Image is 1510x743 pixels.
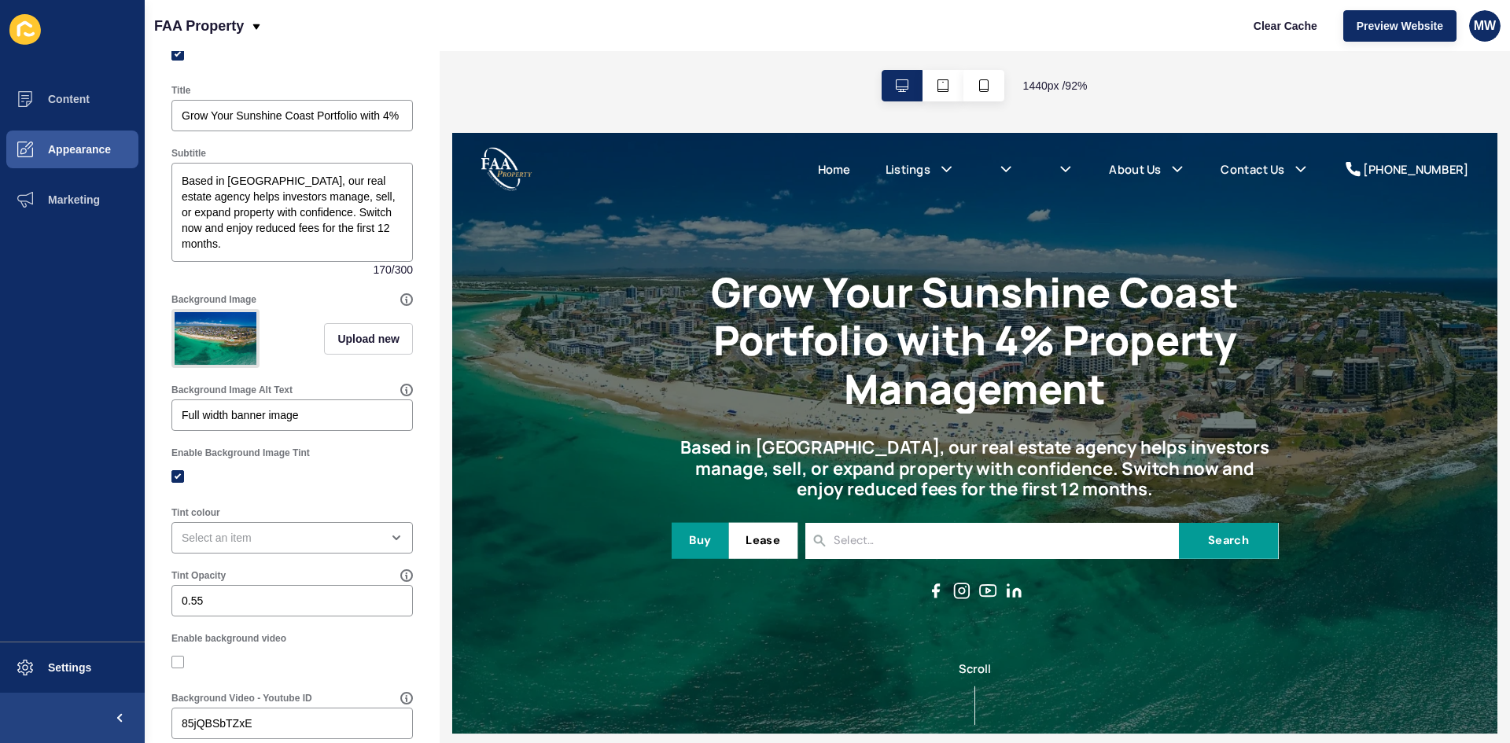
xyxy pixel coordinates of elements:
h2: Based in [GEOGRAPHIC_DATA], our real estate agency helps investors manage, sell, or expand proper... [238,329,894,397]
p: FAA Property [154,6,244,46]
label: Subtitle [171,147,206,160]
span: Upload new [337,331,400,347]
a: [PHONE_NUMBER] [967,30,1101,49]
span: Clear Cache [1254,18,1317,34]
button: Buy [238,422,299,462]
h1: Grow Your Sunshine Coast Portfolio with 4% Property Management [238,145,894,303]
span: 1440 px / 92 % [1023,78,1088,94]
label: Tint Opacity [171,569,226,582]
button: Search [787,422,894,462]
label: Tint colour [171,506,220,519]
button: Lease [300,422,374,462]
textarea: Based in [GEOGRAPHIC_DATA], our real estate agency helps investors manage, sell, or expand proper... [174,165,411,259]
div: open menu [171,522,413,554]
button: Preview Website [1343,10,1457,42]
span: Preview Website [1357,18,1443,34]
div: Scroll [6,571,1126,642]
span: 170 [373,262,391,278]
span: MW [1474,18,1496,34]
button: Upload new [324,323,413,355]
label: Background Image Alt Text [171,384,293,396]
input: Select... [414,432,492,452]
label: Enable background video [171,632,286,645]
img: e3b308cc3841091b2a10e0bd4c0d222b.jpg [175,312,256,365]
div: [PHONE_NUMBER] [987,30,1101,49]
label: Title [171,84,190,97]
label: Enable Background Image Tint [171,447,310,459]
iframe: To enrich screen reader interactions, please activate Accessibility in Grammarly extension settings [452,133,1497,734]
label: Background Video - Youtube ID [171,692,312,704]
button: Clear Cache [1240,10,1331,42]
span: / [392,262,395,278]
label: Background Image [171,293,256,306]
span: 300 [395,262,413,278]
